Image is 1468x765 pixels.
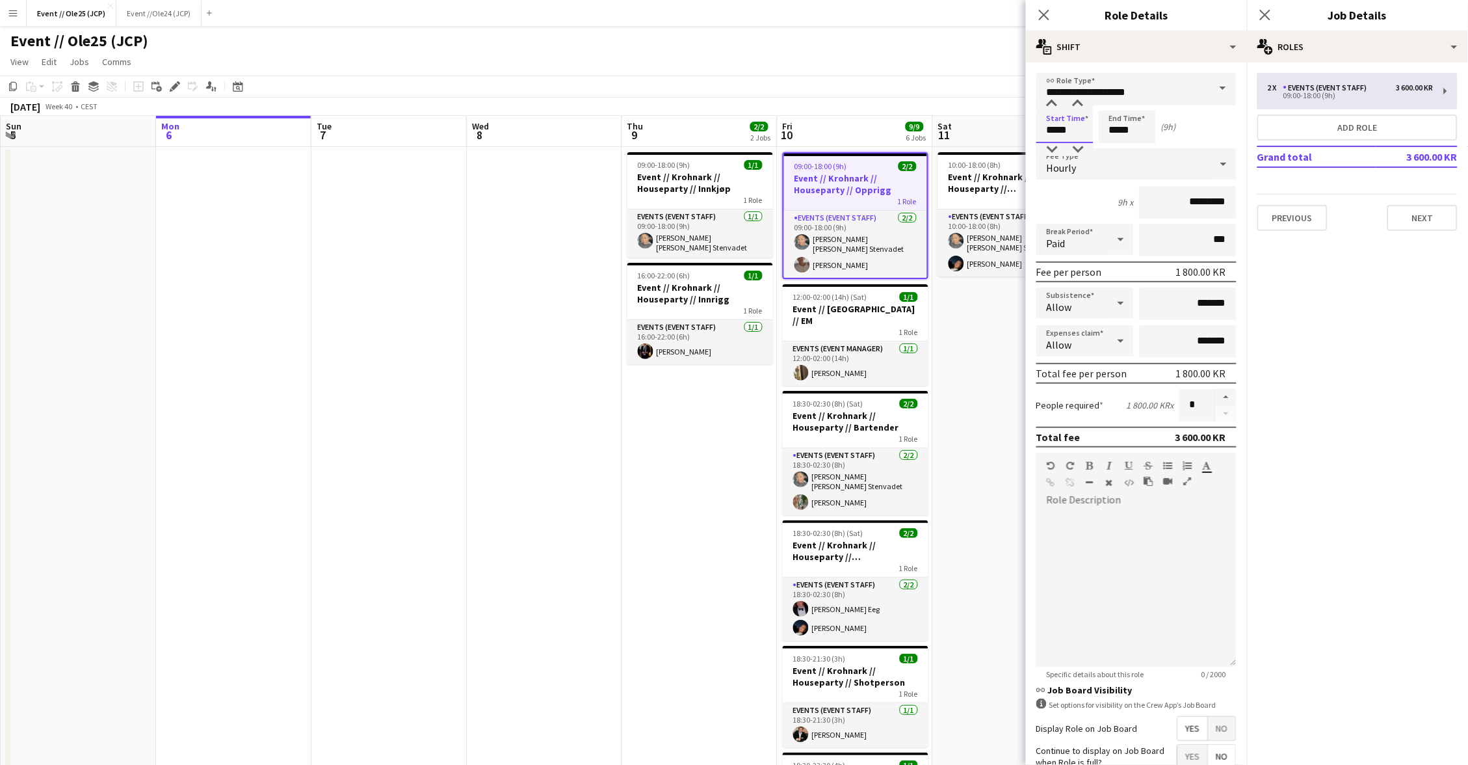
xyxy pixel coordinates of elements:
[1125,461,1134,471] button: Underline
[1036,723,1138,734] label: Display Role on Job Board
[1047,461,1056,471] button: Undo
[70,56,89,68] span: Jobs
[1257,146,1376,167] td: Grand total
[27,1,116,26] button: Event // Ole25 (JCP)
[744,160,763,170] span: 1/1
[1105,461,1114,471] button: Italic
[949,160,1001,170] span: 10:00-18:00 (8h)
[1125,477,1134,488] button: HTML Code
[4,127,21,142] span: 5
[1161,121,1176,133] div: (9h)
[472,120,489,132] span: Wed
[10,56,29,68] span: View
[783,520,928,641] app-job-card: 18:30-02:30 (8h) (Sat)2/2Event // Krohnark // Houseparty // [GEOGRAPHIC_DATA]1 RoleEvents (Event ...
[899,327,918,337] span: 1 Role
[1247,7,1468,23] h3: Job Details
[783,120,793,132] span: Fri
[638,160,690,170] span: 09:00-18:00 (9h)
[899,689,918,699] span: 1 Role
[5,53,34,70] a: View
[1268,92,1434,99] div: 09:00-18:00 (9h)
[1047,237,1066,250] span: Paid
[900,399,918,409] span: 2/2
[638,271,690,280] span: 16:00-22:00 (6h)
[315,127,332,142] span: 7
[783,703,928,747] app-card-role: Events (Event Staff)1/118:30-21:30 (3h)[PERSON_NAME]
[783,646,928,747] div: 18:30-21:30 (3h)1/1Event // Krohnark // Houseparty // Shotperson1 RoleEvents (Event Staff)1/118:3...
[1203,461,1212,471] button: Text Color
[36,53,62,70] a: Edit
[1047,338,1072,351] span: Allow
[783,410,928,433] h3: Event // Krohnark // Houseparty // Bartender
[938,209,1084,276] app-card-role: Events (Event Staff)2/210:00-18:00 (8h)[PERSON_NAME] [PERSON_NAME] Stenvadet[PERSON_NAME]
[784,172,927,196] h3: Event // Krohnark // Houseparty // Opprigg
[793,292,867,302] span: 12:00-02:00 (14h) (Sat)
[1036,669,1155,679] span: Specific details about this role
[906,133,926,142] div: 6 Jobs
[744,306,763,315] span: 1 Role
[783,303,928,327] h3: Event // [GEOGRAPHIC_DATA] // EM
[793,528,863,538] span: 18:30-02:30 (8h) (Sat)
[783,342,928,386] app-card-role: Events (Event Manager)1/112:00-02:00 (14h)[PERSON_NAME]
[1086,461,1095,471] button: Bold
[1047,161,1077,174] span: Hourly
[1036,684,1237,696] h3: Job Board Visibility
[1178,717,1208,740] span: Yes
[1257,205,1328,231] button: Previous
[1164,476,1173,487] button: Insert video
[10,100,40,113] div: [DATE]
[1183,476,1192,487] button: Fullscreen
[1257,114,1458,141] button: Add role
[1105,477,1114,488] button: Clear Formatting
[1183,461,1192,471] button: Ordered List
[783,665,928,688] h3: Event // Krohnark // Houseparty // Shotperson
[744,195,763,205] span: 1 Role
[1036,265,1102,278] div: Fee per person
[161,120,179,132] span: Mon
[938,171,1084,195] h3: Event // Krohnark // Houseparty // [GEOGRAPHIC_DATA]
[1175,431,1226,444] div: 3 600.00 KR
[900,292,918,302] span: 1/1
[627,320,773,364] app-card-role: Events (Event Staff)1/116:00-22:00 (6h)[PERSON_NAME]
[783,391,928,515] app-job-card: 18:30-02:30 (8h) (Sat)2/2Event // Krohnark // Houseparty // Bartender1 RoleEvents (Event Staff)2/...
[1036,367,1127,380] div: Total fee per person
[1026,7,1247,23] h3: Role Details
[627,120,644,132] span: Thu
[906,122,924,131] span: 9/9
[781,127,793,142] span: 10
[899,563,918,573] span: 1 Role
[1127,399,1174,411] div: 1 800.00 KR x
[1396,83,1434,92] div: 3 600.00 KR
[794,161,847,171] span: 09:00-18:00 (9h)
[627,282,773,305] h3: Event // Krohnark // Houseparty // Innrigg
[898,196,917,206] span: 1 Role
[6,120,21,132] span: Sun
[1118,196,1134,208] div: 9h x
[1176,265,1226,278] div: 1 800.00 KR
[784,211,927,278] app-card-role: Events (Event Staff)2/209:00-18:00 (9h)[PERSON_NAME] [PERSON_NAME] Stenvadet[PERSON_NAME]
[1036,699,1237,711] div: Set options for visibility on the Crew App’s Job Board
[43,101,75,111] span: Week 40
[751,133,771,142] div: 2 Jobs
[900,654,918,664] span: 1/1
[1387,205,1458,231] button: Next
[81,101,98,111] div: CEST
[783,284,928,386] app-job-card: 12:00-02:00 (14h) (Sat)1/1Event // [GEOGRAPHIC_DATA] // EM1 RoleEvents (Event Manager)1/112:00-02...
[1144,461,1153,471] button: Strikethrough
[1191,669,1237,679] span: 0 / 2000
[1283,83,1372,92] div: Events (Event Staff)
[1268,83,1283,92] div: 2 x
[783,152,928,279] app-job-card: 09:00-18:00 (9h)2/2Event // Krohnark // Houseparty // Opprigg1 RoleEvents (Event Staff)2/209:00-1...
[627,263,773,364] div: 16:00-22:00 (6h)1/1Event // Krohnark // Houseparty // Innrigg1 RoleEvents (Event Staff)1/116:00-2...
[42,56,57,68] span: Edit
[116,1,202,26] button: Event //Ole24 (JCP)
[744,271,763,280] span: 1/1
[938,152,1084,276] app-job-card: 10:00-18:00 (8h)2/2Event // Krohnark // Houseparty // [GEOGRAPHIC_DATA]1 RoleEvents (Event Staff)...
[783,578,928,641] app-card-role: Events (Event Staff)2/218:30-02:30 (8h)[PERSON_NAME] Eeg[PERSON_NAME]
[317,120,332,132] span: Tue
[1247,31,1468,62] div: Roles
[1026,31,1247,62] div: Shift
